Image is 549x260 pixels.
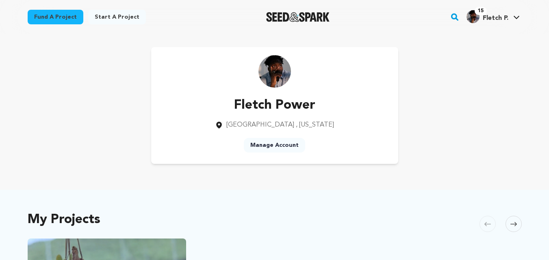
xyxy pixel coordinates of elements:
[244,138,305,153] a: Manage Account
[465,9,521,26] span: Fletch P.'s Profile
[226,122,294,128] span: [GEOGRAPHIC_DATA]
[296,122,334,128] span: , [US_STATE]
[266,12,330,22] img: Seed&Spark Logo Dark Mode
[266,12,330,22] a: Seed&Spark Homepage
[28,214,100,226] h2: My Projects
[258,55,291,88] img: https://seedandspark-static.s3.us-east-2.amazonaws.com/images/User/002/143/392/medium/8b7f3d18953...
[28,10,83,24] a: Fund a project
[215,96,334,115] p: Fletch Power
[467,10,508,23] div: Fletch P.'s Profile
[88,10,146,24] a: Start a project
[483,15,508,21] span: Fletch P.
[475,7,487,15] span: 15
[467,10,480,23] img: 8b7f3d18953c231a.jpg
[465,9,521,23] a: Fletch P.'s Profile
